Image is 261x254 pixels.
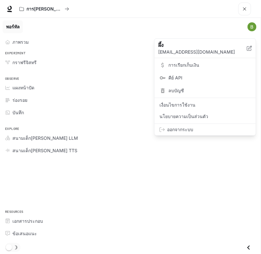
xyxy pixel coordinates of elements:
[159,102,195,108] font: เงื่อนไขการใช้งาน
[168,88,184,93] font: ลบบัญชี
[159,114,208,119] font: นโยบายความเป็นส่วนตัว
[156,72,254,84] a: คีย์ API
[168,75,182,80] font: คีย์ API
[154,39,256,58] div: ผึ้ง[EMAIL_ADDRESS][DOMAIN_NAME]
[156,85,254,96] div: ลบบัญชี
[156,59,254,71] a: การเรียกเก็บเงิน
[158,42,164,48] font: ผึ้ง
[158,49,235,55] font: [EMAIL_ADDRESS][DOMAIN_NAME]
[167,127,193,132] font: ออกจากระบบ
[168,62,199,68] font: การเรียกเก็บเงิน
[154,124,256,135] div: ออกจากระบบ
[156,99,254,111] a: เงื่อนไขการใช้งาน
[156,111,254,122] a: นโยบายความเป็นส่วนตัว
